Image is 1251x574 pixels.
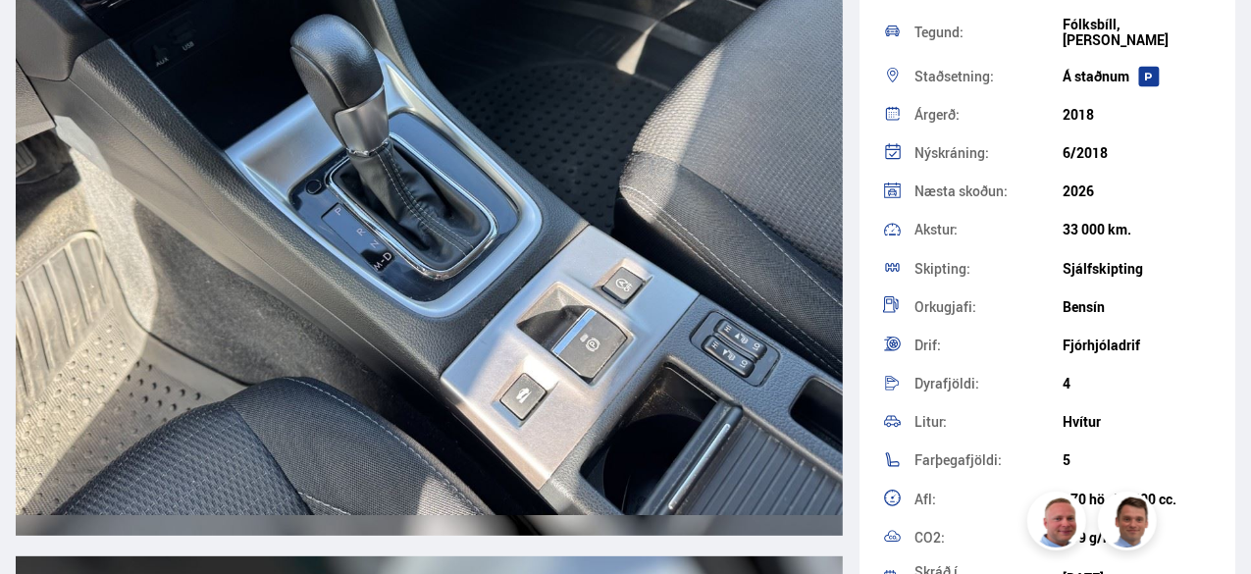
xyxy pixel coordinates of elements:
div: Afl: [914,493,1064,506]
div: Næsta skoðun: [914,184,1064,198]
div: Hvítur [1063,414,1212,430]
div: Staðsetning: [914,70,1064,83]
div: Akstur: [914,223,1064,236]
div: 33 000 km. [1063,222,1212,237]
div: 6/2018 [1063,145,1212,161]
div: Orkugjafi: [914,300,1064,314]
div: CO2: [914,531,1064,545]
div: Skipting: [914,262,1064,276]
button: Opna LiveChat spjallviðmót [16,8,75,67]
div: Nýskráning: [914,146,1064,160]
div: 2018 [1063,107,1212,123]
img: FbJEzSuNWCJXmdc-.webp [1101,495,1160,553]
div: Sjálfskipting [1063,261,1212,277]
div: Farþegafjöldi: [914,453,1064,467]
div: Árgerð: [914,108,1064,122]
div: Bensín [1063,299,1212,315]
div: Á staðnum [1063,69,1212,84]
div: 2026 [1063,183,1212,199]
div: Litur: [914,415,1064,429]
div: 4 [1063,376,1212,391]
div: Fólksbíll, [PERSON_NAME] [1063,17,1212,48]
div: Tegund: [914,26,1064,39]
div: Drif: [914,339,1064,352]
div: 5 [1063,452,1212,468]
img: siFngHWaQ9KaOqBr.png [1030,495,1089,553]
div: Dyrafjöldi: [914,377,1064,391]
div: Fjórhjóladrif [1063,338,1212,353]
